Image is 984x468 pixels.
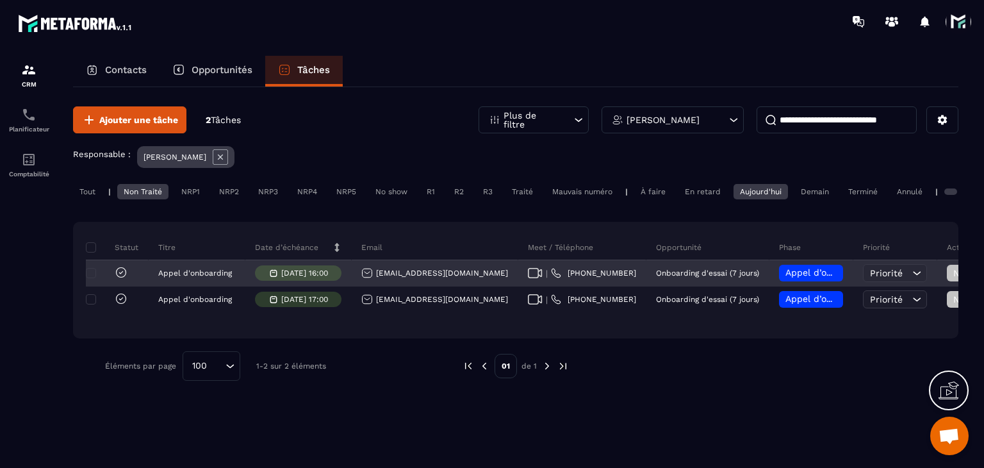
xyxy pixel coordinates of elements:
[21,107,37,122] img: scheduler
[99,113,178,126] span: Ajouter une tâche
[734,184,788,199] div: Aujourd'hui
[463,360,474,372] img: prev
[3,142,54,187] a: accountantaccountantComptabilité
[870,268,903,278] span: Priorité
[930,417,969,455] div: Ouvrir le chat
[265,56,343,87] a: Tâches
[505,184,539,199] div: Traité
[3,171,54,178] p: Comptabilité
[18,12,133,35] img: logo
[158,295,232,304] p: Appel d'onboarding
[211,359,222,373] input: Search for option
[160,56,265,87] a: Opportunités
[256,362,326,371] p: 1-2 sur 2 éléments
[175,184,206,199] div: NRP1
[477,184,499,199] div: R3
[528,242,593,253] p: Meet / Téléphone
[870,294,903,305] span: Priorité
[546,269,548,278] span: |
[21,62,37,78] img: formation
[105,362,176,371] p: Éléments par page
[947,242,971,253] p: Action
[291,184,324,199] div: NRP4
[656,295,759,304] p: Onboarding d'essai (7 jours)
[183,351,240,381] div: Search for option
[105,64,147,76] p: Contacts
[73,149,131,159] p: Responsable :
[73,56,160,87] a: Contacts
[779,242,801,253] p: Phase
[211,115,241,125] span: Tâches
[108,187,111,196] p: |
[541,360,553,372] img: next
[89,242,138,253] p: Statut
[656,269,759,278] p: Onboarding d'essai (7 jours)
[557,360,569,372] img: next
[627,115,700,124] p: [PERSON_NAME]
[495,354,517,378] p: 01
[785,294,906,304] span: Appel d’onboarding planifié
[117,184,168,199] div: Non Traité
[794,184,835,199] div: Demain
[420,184,441,199] div: R1
[330,184,363,199] div: NRP5
[935,187,938,196] p: |
[73,184,102,199] div: Tout
[192,64,252,76] p: Opportunités
[158,269,232,278] p: Appel d'onboarding
[143,153,206,162] p: [PERSON_NAME]
[634,184,672,199] div: À faire
[551,294,636,305] a: [PHONE_NUMBER]
[678,184,727,199] div: En retard
[206,114,241,126] p: 2
[785,267,906,278] span: Appel d’onboarding planifié
[546,184,619,199] div: Mauvais numéro
[369,184,414,199] div: No show
[252,184,284,199] div: NRP3
[21,152,37,167] img: accountant
[448,184,470,199] div: R2
[297,64,330,76] p: Tâches
[625,187,628,196] p: |
[546,295,548,305] span: |
[479,360,490,372] img: prev
[361,242,382,253] p: Email
[158,242,176,253] p: Titre
[842,184,884,199] div: Terminé
[3,126,54,133] p: Planificateur
[255,242,318,253] p: Date d’échéance
[3,53,54,97] a: formationformationCRM
[863,242,890,253] p: Priorité
[281,295,328,304] p: [DATE] 17:00
[73,106,186,133] button: Ajouter une tâche
[656,242,701,253] p: Opportunité
[3,81,54,88] p: CRM
[188,359,211,373] span: 100
[521,361,537,371] p: de 1
[551,268,636,278] a: [PHONE_NUMBER]
[213,184,245,199] div: NRP2
[890,184,929,199] div: Annulé
[281,269,328,278] p: [DATE] 16:00
[504,111,560,129] p: Plus de filtre
[3,97,54,142] a: schedulerschedulerPlanificateur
